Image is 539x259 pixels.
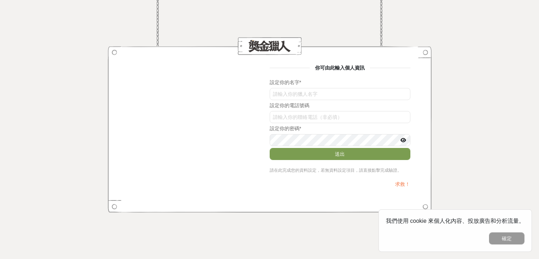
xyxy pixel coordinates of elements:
div: 設定你的密碼 * [270,125,410,132]
input: 請輸入你的聯絡電話（非必填） [270,111,410,123]
button: 送出 [270,148,410,160]
span: 我們使用 cookie 來個人化內容、投放廣告和分析流量。 [386,218,524,224]
input: 請輸入你的獵人名字 [270,88,410,100]
button: 確定 [489,232,524,244]
span: 請在此完成您的資料設定，若無資料設定項目，請直接點擊完成驗證。 [270,168,402,173]
span: 你可由此輸入個人資訊 [310,65,370,71]
div: 設定你的電話號碼 [270,102,410,109]
div: 設定你的名字 * [270,79,410,86]
a: 求救！ [395,181,410,187]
